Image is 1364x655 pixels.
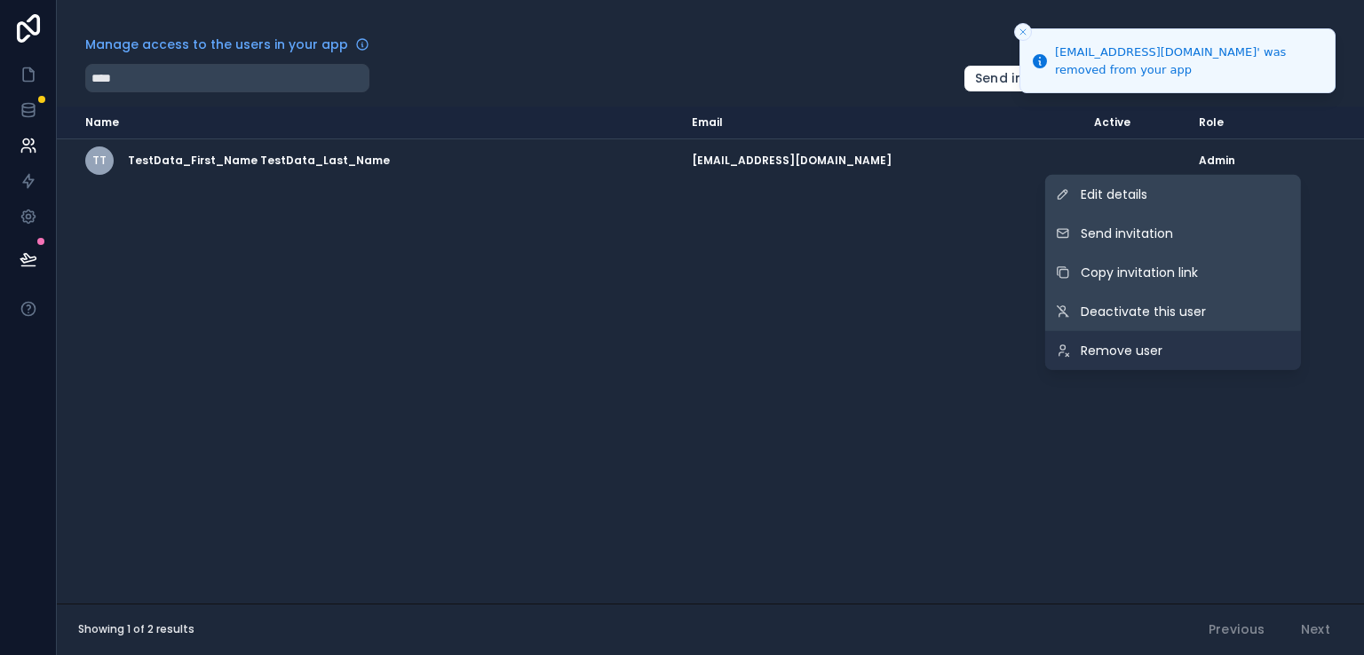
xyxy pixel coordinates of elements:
[681,107,1083,139] th: Email
[1045,253,1301,292] button: Copy invitation link
[1188,107,1293,139] th: Role
[128,154,390,168] span: TestData_First_Name TestData_Last_Name
[85,36,369,53] a: Manage access to the users in your app
[1045,175,1301,214] a: Edit details
[1081,225,1173,242] span: Send invitation
[85,36,348,53] span: Manage access to the users in your app
[57,107,681,139] th: Name
[1081,264,1198,281] span: Copy invitation link
[681,139,1083,183] td: [EMAIL_ADDRESS][DOMAIN_NAME]
[1055,43,1320,78] div: [EMAIL_ADDRESS][DOMAIN_NAME]' was removed from your app
[1014,23,1032,41] button: Close toast
[57,107,1364,604] div: scrollable content
[1045,331,1301,370] a: Remove user
[1199,154,1235,168] span: Admin
[1083,107,1188,139] th: Active
[1081,303,1206,320] span: Deactivate this user
[1045,292,1301,331] a: Deactivate this user
[92,154,107,168] span: TT
[1081,342,1162,359] span: Remove user
[78,622,194,636] span: Showing 1 of 2 results
[964,65,1173,93] button: Send invite [PERSON_NAME]
[1081,185,1147,203] span: Edit details
[1045,214,1301,253] button: Send invitation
